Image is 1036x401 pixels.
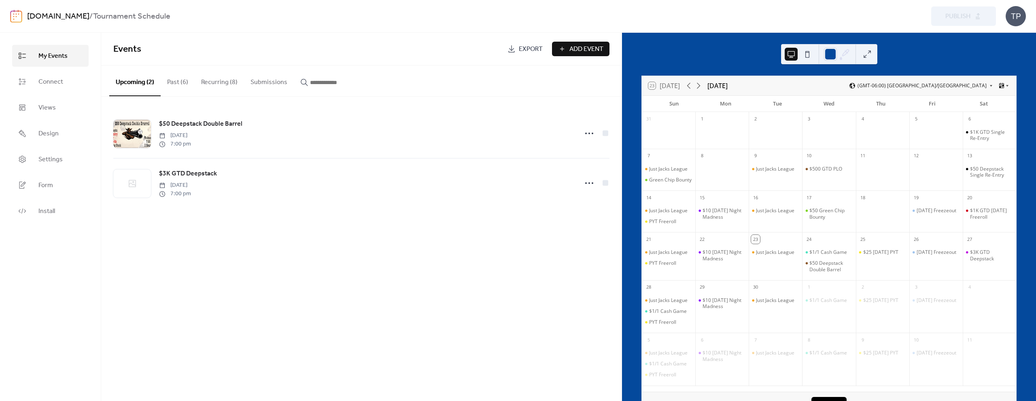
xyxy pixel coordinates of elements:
div: 15 [698,193,707,202]
div: 7 [644,152,653,160]
a: Design [12,122,89,144]
div: 22 [698,235,707,244]
div: Just Jacks League [756,166,794,172]
div: $25 [DATE] PYT [863,249,898,255]
a: Settings [12,148,89,170]
div: Friday Freezeout [909,350,963,356]
span: Install [38,207,55,216]
div: $1/1 Cash Game [649,361,687,367]
div: Just Jacks League [756,207,794,214]
div: 26 [912,235,921,244]
a: Connect [12,71,89,93]
span: Add Event [569,44,603,54]
div: $1/1 Cash Game [649,308,687,314]
div: [DATE] Freezeout [917,249,956,255]
div: 8 [805,336,813,344]
b: / [89,9,93,24]
div: 6 [965,115,974,124]
span: Settings [38,155,63,165]
div: $25 [DATE] PYT [863,297,898,304]
a: [DOMAIN_NAME] [27,9,89,24]
div: Green Chip Bounty [649,177,692,183]
div: 2 [858,283,867,292]
div: Just Jacks League [642,297,695,304]
div: PYT Freeroll [642,218,695,225]
div: $500 GTD PLO [809,166,842,172]
div: $500 GTD PLO [802,166,856,172]
div: Just Jacks League [749,166,802,172]
div: $1/1 Cash Game [802,297,856,304]
div: $1/1 Cash Game [802,249,856,255]
div: 29 [698,283,707,292]
div: 25 [858,235,867,244]
div: Just Jacks League [649,249,688,255]
div: $50 Deepstack Single Re-Entry [963,166,1016,178]
b: Tournament Schedule [93,9,170,24]
div: 1 [698,115,707,124]
div: 18 [858,193,867,202]
div: $25 Thursday PYT [856,350,909,356]
span: Export [519,44,543,54]
div: 10 [912,336,921,344]
div: 5 [644,336,653,344]
div: $50 Green Chip Bounty [809,207,852,220]
div: 13 [965,152,974,160]
div: Mon [700,96,752,112]
div: 1 [805,283,813,292]
span: [DATE] [159,131,191,140]
div: 24 [805,235,813,244]
div: 12 [912,152,921,160]
button: Add Event [552,42,609,56]
div: 5 [912,115,921,124]
div: $1K GTD Single Re-Entry [963,129,1016,141]
span: My Events [38,51,68,61]
span: Connect [38,77,63,87]
div: 31 [644,115,653,124]
div: Just Jacks League [749,297,802,304]
img: logo [10,10,22,23]
span: (GMT-06:00) [GEOGRAPHIC_DATA]/[GEOGRAPHIC_DATA] [858,83,987,88]
div: $25 [DATE] PYT [863,350,898,356]
div: 7 [751,336,760,344]
div: 2 [751,115,760,124]
span: [DATE] [159,181,191,190]
div: Just Jacks League [642,350,695,356]
div: Tue [752,96,803,112]
div: 3 [805,115,813,124]
button: Upcoming (2) [109,65,161,96]
div: $25 Thursday PYT [856,249,909,255]
span: Views [38,103,56,113]
div: 4 [965,283,974,292]
a: Install [12,200,89,222]
div: $10 Monday Night Madness [695,249,749,262]
div: $10 [DATE] Night Madness [703,207,745,220]
div: Just Jacks League [756,350,794,356]
button: Submissions [244,65,294,95]
div: PYT Freeroll [649,319,676,325]
div: Green Chip Bounty [642,177,695,183]
div: 11 [965,336,974,344]
button: Recurring (8) [195,65,244,95]
button: Past (6) [161,65,195,95]
div: $25 Thursday PYT [856,297,909,304]
a: Form [12,174,89,196]
div: 23 [751,235,760,244]
div: 21 [644,235,653,244]
div: 6 [698,336,707,344]
div: Just Jacks League [749,207,802,214]
div: 20 [965,193,974,202]
span: Design [38,129,59,139]
div: 4 [858,115,867,124]
div: 3 [912,283,921,292]
div: $1/1 Cash Game [642,361,695,367]
a: $3K GTD Deepstack [159,169,217,179]
div: 30 [751,283,760,292]
div: $10 [DATE] Night Madness [703,350,745,362]
div: $1/1 Cash Game [642,308,695,314]
a: $50 Deepstack Double Barrel [159,119,242,129]
div: $1/1 Cash Game [809,249,847,255]
div: [DATE] Freezeout [917,207,956,214]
